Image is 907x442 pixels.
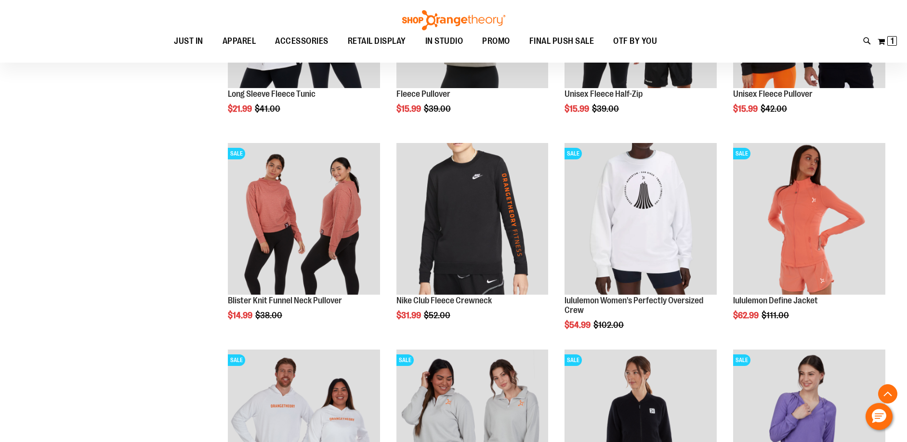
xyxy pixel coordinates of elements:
[560,138,722,354] div: product
[593,320,625,330] span: $102.00
[733,89,813,99] a: Unisex Fleece Pullover
[255,104,282,114] span: $41.00
[733,354,750,366] span: SALE
[228,148,245,159] span: SALE
[396,143,549,295] img: Product image for Nike Club Fleece Crewneck
[401,10,507,30] img: Shop Orangetheory
[733,311,760,320] span: $62.99
[733,148,750,159] span: SALE
[416,30,473,52] a: IN STUDIO
[223,30,256,52] span: APPAREL
[565,296,703,315] a: lululemon Women's Perfectly Oversized Crew
[529,30,594,52] span: FINAL PUSH SALE
[565,354,582,366] span: SALE
[228,311,254,320] span: $14.99
[565,148,582,159] span: SALE
[565,320,592,330] span: $54.99
[565,89,643,99] a: Unisex Fleece Half-Zip
[733,104,759,114] span: $15.99
[396,296,492,305] a: Nike Club Fleece Crewneck
[348,30,406,52] span: RETAIL DISPLAY
[396,104,422,114] span: $15.99
[392,138,553,345] div: product
[213,30,266,52] a: APPAREL
[613,30,657,52] span: OTF BY YOU
[520,30,604,52] a: FINAL PUSH SALE
[565,143,717,297] a: Product image for lululemon Women's Perfectly Oversized CrewSALE
[228,296,342,305] a: Blister Knit Funnel Neck Pullover
[275,30,329,52] span: ACCESSORIES
[733,296,818,305] a: lululemon Define Jacket
[565,143,717,295] img: Product image for lululemon Women's Perfectly Oversized Crew
[866,403,893,430] button: Hello, have a question? Let’s chat.
[164,30,213,52] a: JUST IN
[255,311,284,320] span: $38.00
[425,30,463,52] span: IN STUDIO
[228,89,315,99] a: Long Sleeve Fleece Tunic
[424,104,452,114] span: $39.00
[396,143,549,297] a: Product image for Nike Club Fleece Crewneck
[482,30,510,52] span: PROMO
[228,143,380,297] a: Product image for Blister Knit Funnelneck PulloverSALE
[265,30,338,52] a: ACCESSORIES
[424,311,452,320] span: $52.00
[396,354,414,366] span: SALE
[223,138,385,345] div: product
[878,384,897,403] button: Back To Top
[604,30,667,52] a: OTF BY YOU
[592,104,620,114] span: $39.00
[396,311,422,320] span: $31.99
[891,36,894,46] span: 1
[761,104,789,114] span: $42.00
[733,143,885,295] img: Product image for lululemon Define Jacket
[228,104,253,114] span: $21.99
[762,311,790,320] span: $111.00
[733,143,885,297] a: Product image for lululemon Define JacketSALE
[338,30,416,52] a: RETAIL DISPLAY
[473,30,520,52] a: PROMO
[228,143,380,295] img: Product image for Blister Knit Funnelneck Pullover
[728,138,890,345] div: product
[174,30,203,52] span: JUST IN
[396,89,450,99] a: Fleece Pullover
[228,354,245,366] span: SALE
[565,104,591,114] span: $15.99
